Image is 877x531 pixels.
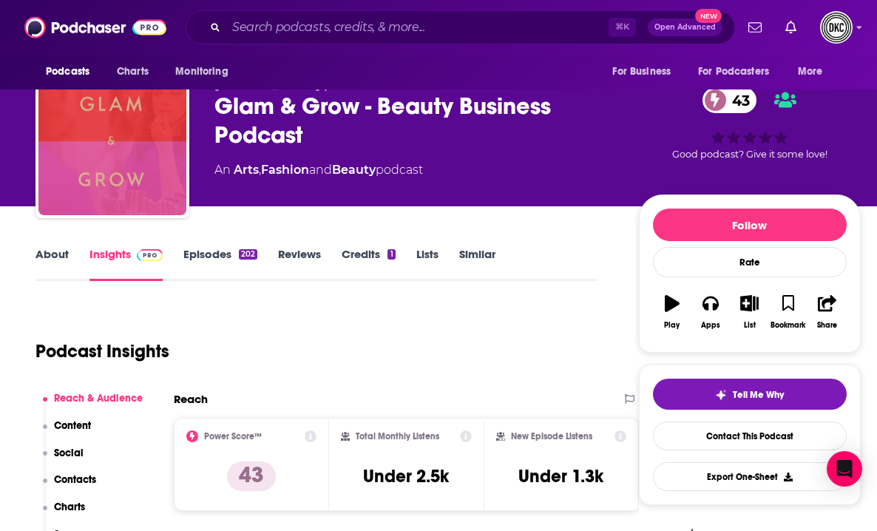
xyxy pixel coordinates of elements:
div: Rate [653,247,847,277]
button: Social [43,447,84,474]
a: Arts [234,163,259,177]
a: Contact This Podcast [653,422,847,450]
button: open menu [688,58,790,86]
span: More [798,61,823,82]
button: List [730,285,768,339]
button: open menu [788,58,842,86]
span: Tell Me Why [733,389,784,401]
a: Episodes202 [183,247,257,281]
button: Follow [653,209,847,241]
button: Reach & Audience [43,392,143,419]
div: Open Intercom Messenger [827,451,862,487]
a: About [35,247,69,281]
a: Show notifications dropdown [779,15,802,40]
button: Content [43,419,92,447]
span: Open Advanced [654,24,716,31]
p: Content [54,419,91,432]
button: Share [807,285,846,339]
img: Podchaser Pro [137,249,163,261]
img: tell me why sparkle [715,389,727,401]
button: Charts [43,501,86,528]
span: New [695,9,722,23]
button: open menu [165,58,247,86]
span: Charts [117,61,149,82]
a: Fashion [261,163,309,177]
h2: Total Monthly Listens [356,431,439,442]
button: tell me why sparkleTell Me Why [653,379,847,410]
div: An podcast [214,161,423,179]
button: Open AdvancedNew [648,18,722,36]
div: Share [817,321,837,330]
a: Credits1 [342,247,395,281]
div: 202 [239,249,257,260]
h2: New Episode Listens [511,431,592,442]
p: Charts [54,501,85,513]
span: , [259,163,261,177]
span: ⌘ K [609,18,636,37]
button: Apps [691,285,730,339]
p: Social [54,447,84,459]
div: Search podcasts, credits, & more... [186,10,735,44]
a: 43 [702,87,757,113]
p: 43 [227,461,276,491]
h3: Under 2.5k [363,465,449,487]
p: Contacts [54,473,96,486]
h2: Power Score™ [204,431,262,442]
h3: Under 1.3k [518,465,603,487]
span: Logged in as DKCMediatech [820,11,853,44]
span: Good podcast? Give it some love! [672,149,827,160]
a: Similar [459,247,495,281]
div: Play [664,321,680,330]
img: Glam & Grow - Beauty Business Podcast [38,67,186,215]
span: For Business [612,61,671,82]
button: open menu [35,58,109,86]
span: Monitoring [175,61,228,82]
span: For Podcasters [698,61,769,82]
a: InsightsPodchaser Pro [89,247,163,281]
input: Search podcasts, credits, & more... [226,16,609,39]
button: Export One-Sheet [653,462,847,491]
a: Beauty [332,163,376,177]
div: Bookmark [771,321,805,330]
div: 43Good podcast? Give it some love! [639,78,861,169]
img: User Profile [820,11,853,44]
h2: Reach [174,392,208,406]
button: Play [653,285,691,339]
div: 1 [387,249,395,260]
button: Bookmark [769,285,807,339]
h1: Podcast Insights [35,340,169,362]
span: 43 [717,87,757,113]
div: List [744,321,756,330]
span: Podcasts [46,61,89,82]
a: Reviews [278,247,321,281]
button: Show profile menu [820,11,853,44]
a: Show notifications dropdown [742,15,768,40]
span: and [309,163,332,177]
a: Charts [107,58,158,86]
a: Lists [416,247,438,281]
button: Contacts [43,473,97,501]
div: Apps [701,321,720,330]
button: open menu [602,58,689,86]
p: Reach & Audience [54,392,143,405]
img: Podchaser - Follow, Share and Rate Podcasts [24,13,166,41]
